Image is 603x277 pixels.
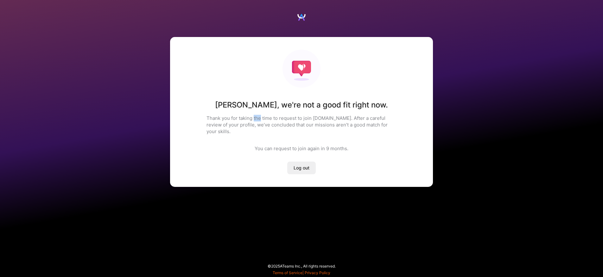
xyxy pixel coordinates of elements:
[206,115,397,135] p: Thank you for taking the time to request to join [DOMAIN_NAME]. After a careful review of your pr...
[294,165,309,171] span: Log out
[215,100,388,110] h1: [PERSON_NAME] , we're not a good fit right now.
[273,270,302,275] a: Terms of Service
[305,270,330,275] a: Privacy Policy
[297,13,306,22] img: Logo
[282,50,321,88] img: Not fit
[255,145,348,152] div: You can request to join again in 9 months .
[273,270,330,275] span: |
[287,162,316,174] button: Log out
